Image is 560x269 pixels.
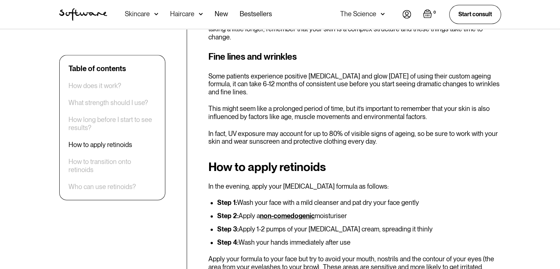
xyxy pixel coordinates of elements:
a: How long before I start to see results? [68,116,156,132]
img: Software Logo [59,8,107,21]
img: arrow down [154,10,158,18]
p: In the evening, apply your [MEDICAL_DATA] formula as follows: [208,182,501,191]
strong: Step 4: [217,238,239,246]
a: home [59,8,107,21]
li: Wash your hands immediately after use [217,239,501,246]
img: arrow down [199,10,203,18]
strong: Step 2: [217,212,239,220]
img: arrow down [381,10,385,18]
a: Start consult [449,5,501,24]
p: This might seem like a prolonged period of time, but it’s important to remember that your skin is... [208,105,501,120]
a: ‍How does it work? [68,82,121,90]
div: Skincare [125,10,150,18]
li: Wash your face with a mild cleanser and pat dry your face gently [217,199,501,206]
div: Haircare [170,10,194,18]
a: Who can use retinoids? [68,183,136,191]
p: In fact, UV exposure may account for up to 80% of visible signs of ageing, so be sure to work wit... [208,130,501,146]
h3: Fine lines and wrinkles [208,50,501,63]
div: Table of contents [68,64,126,73]
a: What strength should I use? [68,99,148,107]
li: Apply 1-2 pumps of your [MEDICAL_DATA] cream, spreading it thinly [217,226,501,233]
a: Open empty cart [423,9,437,20]
strong: How to apply retinoids [208,160,326,174]
a: How to transition onto retinoids [68,158,156,174]
a: How to apply retinoids [68,141,132,149]
a: non-comedogenic [260,212,315,220]
div: The Science [340,10,376,18]
div: 0 [432,9,437,16]
li: Apply a moisturiser [217,212,501,220]
strong: Step 1: [217,199,237,206]
p: Some patients experience positive [MEDICAL_DATA] and glow [DATE] of using their custom ageing for... [208,72,501,96]
strong: Step 3: [217,225,239,233]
